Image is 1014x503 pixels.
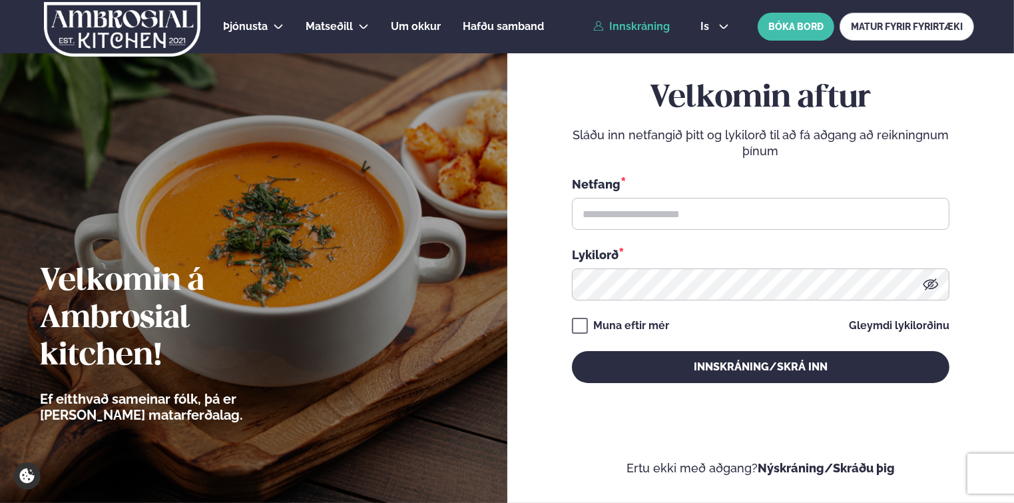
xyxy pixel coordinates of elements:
a: Cookie settings [13,462,41,490]
button: Innskráning/Skrá inn [572,351,949,383]
a: Þjónusta [223,19,268,35]
div: Lykilorð [572,246,949,263]
button: BÓKA BORÐ [758,13,834,41]
p: Ertu ekki með aðgang? [547,460,975,476]
a: Matseðill [306,19,353,35]
div: Netfang [572,175,949,193]
span: Matseðill [306,20,353,33]
p: Ef eitthvað sameinar fólk, þá er [PERSON_NAME] matarferðalag. [40,391,316,423]
span: Þjónusta [223,20,268,33]
a: Gleymdi lykilorðinu [849,320,949,331]
span: Hafðu samband [463,20,544,33]
span: is [700,21,713,32]
p: Sláðu inn netfangið þitt og lykilorð til að fá aðgang að reikningnum þínum [572,127,949,159]
a: Um okkur [391,19,441,35]
h2: Velkomin aftur [572,80,949,117]
a: Innskráning [593,21,670,33]
a: MATUR FYRIR FYRIRTÆKI [840,13,974,41]
span: Um okkur [391,20,441,33]
h2: Velkomin á Ambrosial kitchen! [40,263,316,375]
img: logo [43,2,202,57]
button: is [690,21,740,32]
a: Nýskráning/Skráðu þig [758,461,895,475]
a: Hafðu samband [463,19,544,35]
